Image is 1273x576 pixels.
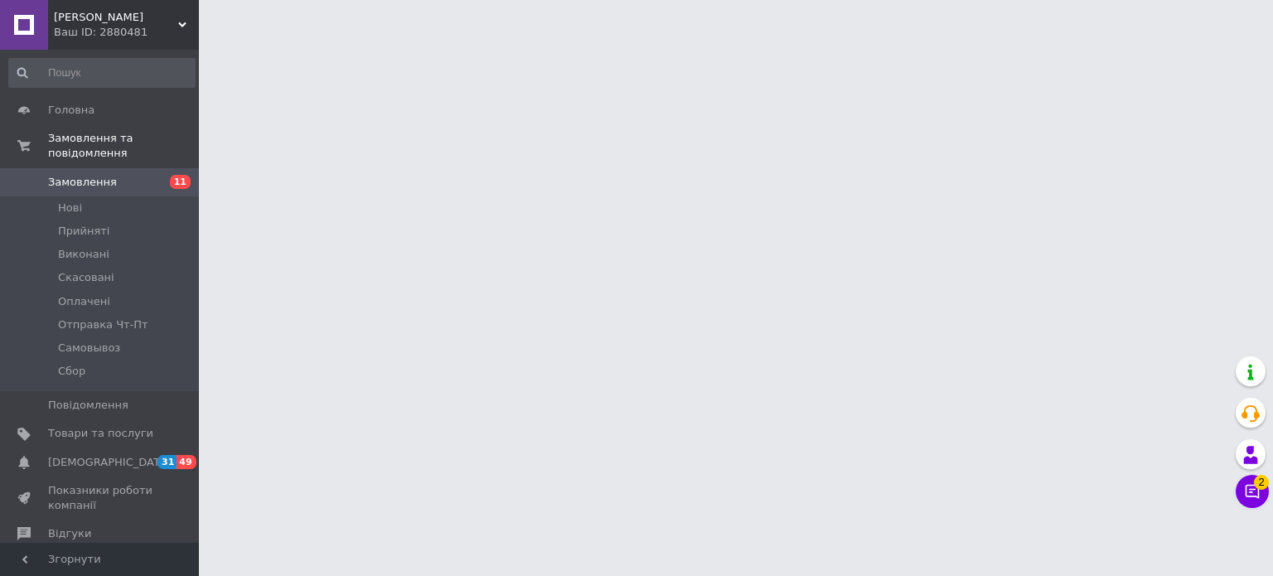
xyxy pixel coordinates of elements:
span: Виконані [58,247,109,262]
span: Товари та послуги [48,426,153,441]
div: Ваш ID: 2880481 [54,25,199,40]
span: Самовывоз [58,341,120,356]
span: Повідомлення [48,398,128,413]
span: Замовлення та повідомлення [48,131,199,161]
span: Прийняті [58,224,109,239]
input: Пошук [8,58,196,88]
span: Замовлення [48,175,117,190]
span: 2 [1254,475,1269,490]
span: [DEMOGRAPHIC_DATA] [48,455,171,470]
span: 49 [177,455,196,469]
span: Оплачені [58,294,110,309]
span: Лайт Маркет [54,10,178,25]
span: Головна [48,103,94,118]
span: Сбор [58,364,85,379]
span: Відгуки [48,526,91,541]
button: Чат з покупцем2 [1236,475,1269,508]
span: 31 [157,455,177,469]
span: Скасовані [58,270,114,285]
span: Показники роботи компанії [48,483,153,513]
span: Нові [58,201,82,215]
span: Отправка Чт-Пт [58,317,148,332]
span: 11 [170,175,191,189]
